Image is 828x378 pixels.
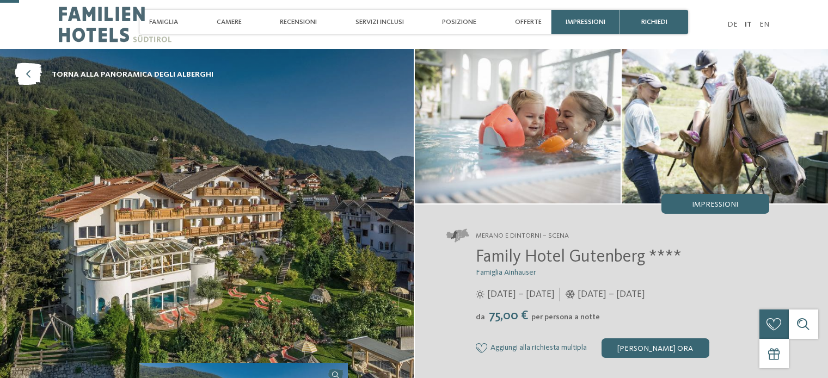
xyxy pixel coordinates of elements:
[52,69,213,80] span: torna alla panoramica degli alberghi
[578,288,645,301] span: [DATE] – [DATE]
[476,313,485,321] span: da
[476,231,569,241] span: Merano e dintorni – Scena
[487,288,555,301] span: [DATE] – [DATE]
[727,21,738,28] a: DE
[476,249,682,266] span: Family Hotel Gutenberg ****
[745,21,752,28] a: IT
[602,338,709,358] div: [PERSON_NAME] ora
[476,269,536,276] span: Famiglia Ainhauser
[476,290,484,299] i: Orari d'apertura estate
[759,21,769,28] a: EN
[531,313,600,321] span: per persona a notte
[15,64,213,86] a: torna alla panoramica degli alberghi
[490,344,587,352] span: Aggiungi alla richiesta multipla
[486,309,530,323] span: 75,00 €
[622,49,828,203] img: Family Hotel Gutenberg ****
[692,201,738,208] span: Impressioni
[565,290,575,299] i: Orari d'apertura inverno
[415,49,621,203] img: il family hotel a Scena per amanti della natura dall’estro creativo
